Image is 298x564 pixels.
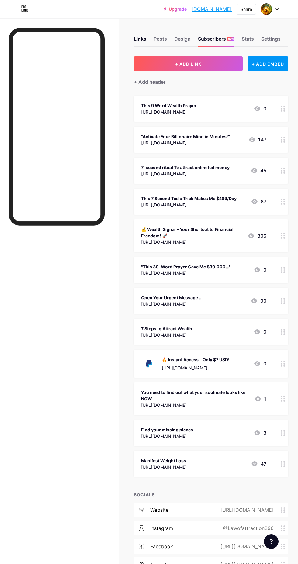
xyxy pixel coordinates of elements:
[248,56,288,71] div: + ADD EMBED
[141,239,243,245] div: [URL][DOMAIN_NAME]
[141,457,187,464] div: Manifest Weight Loss
[141,389,249,402] div: You need to find out what your soulmate looks like NOW
[241,6,252,12] div: Share
[150,525,173,532] div: instagram
[248,232,266,240] div: 306
[141,426,193,433] div: Find your missing pieces
[174,35,191,46] div: Design
[248,136,266,143] div: 147
[242,35,254,46] div: Stats
[154,35,167,46] div: Posts
[141,402,249,408] div: [URL][DOMAIN_NAME]
[134,491,288,498] div: SOCIALS
[251,198,266,205] div: 87
[134,35,146,46] div: Links
[254,395,266,403] div: 1
[141,332,192,338] div: [URL][DOMAIN_NAME]
[141,109,196,115] div: [URL][DOMAIN_NAME]
[141,464,187,470] div: [URL][DOMAIN_NAME]
[164,7,187,12] a: Upgrade
[141,202,237,208] div: [URL][DOMAIN_NAME]
[141,263,231,270] div: "This 30-Word Prayer Gave Me $30,000..."
[254,328,266,335] div: 0
[141,102,196,109] div: This 9 Word Wealth Prayer
[141,356,157,372] img: 🔥 Instant Access – Only $7 USD!
[192,5,232,13] a: [DOMAIN_NAME]
[228,37,234,41] span: NEW
[211,506,281,514] div: [URL][DOMAIN_NAME]
[150,543,173,550] div: facebook
[251,167,266,174] div: 45
[261,3,272,15] img: lawofattractionnew
[254,360,266,367] div: 0
[141,140,230,146] div: [URL][DOMAIN_NAME]
[175,61,201,66] span: + ADD LINK
[141,195,237,202] div: This 7 Second Tesla Trick Makes Me $489/Day
[213,525,281,532] div: @Lawofattraction296
[141,301,203,307] div: [URL][DOMAIN_NAME]
[134,78,165,86] div: + Add header
[261,35,281,46] div: Settings
[141,433,193,439] div: [URL][DOMAIN_NAME]
[251,297,266,304] div: 90
[150,506,168,514] div: website
[251,460,266,467] div: 47
[141,294,203,301] div: Open Your Urgent Message ...
[141,325,192,332] div: 7 Steps to Attract Wealth
[254,105,266,112] div: 0
[141,270,231,276] div: [URL][DOMAIN_NAME]
[198,35,234,46] div: Subscribers
[162,365,230,371] div: [URL][DOMAIN_NAME]
[141,226,243,239] div: 💰 Wealth Signal – Your Shortcut to Financial Freedom! 🚀
[211,543,281,550] div: [URL][DOMAIN_NAME]
[254,429,266,437] div: 3
[141,164,230,171] div: 7-second ritual To attract unlimited money
[141,171,230,177] div: [URL][DOMAIN_NAME]
[162,356,230,363] div: 🔥 Instant Access – Only $7 USD!
[254,266,266,274] div: 0
[141,133,230,140] div: “Activate Your Billionaire Mind in Minutes!”
[134,56,243,71] button: + ADD LINK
